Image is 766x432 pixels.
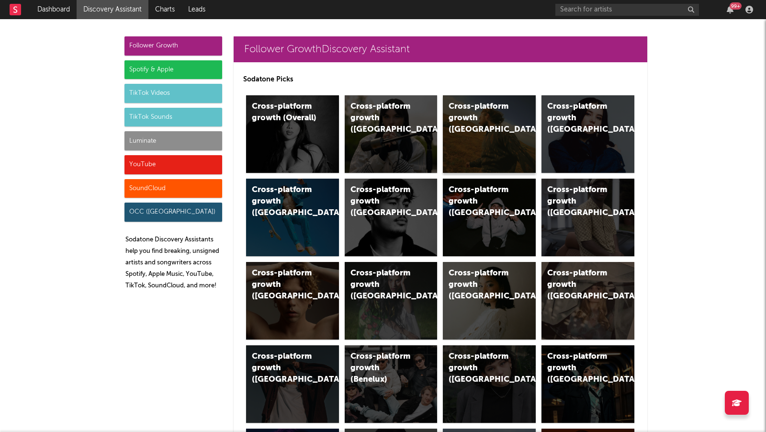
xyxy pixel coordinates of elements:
[350,184,416,219] div: Cross-platform growth ([GEOGRAPHIC_DATA])
[124,36,222,56] div: Follower Growth
[246,262,339,340] a: Cross-platform growth ([GEOGRAPHIC_DATA])
[541,179,634,256] a: Cross-platform growth ([GEOGRAPHIC_DATA])
[350,351,416,386] div: Cross-platform growth (Benelux)
[124,179,222,198] div: SoundCloud
[350,101,416,136] div: Cross-platform growth ([GEOGRAPHIC_DATA])
[449,351,514,386] div: Cross-platform growth ([GEOGRAPHIC_DATA])
[246,179,339,256] a: Cross-platform growth ([GEOGRAPHIC_DATA])
[541,262,634,340] a: Cross-platform growth ([GEOGRAPHIC_DATA])
[124,131,222,150] div: Luminate
[246,345,339,423] a: Cross-platform growth ([GEOGRAPHIC_DATA])
[730,2,742,10] div: 99 +
[124,203,222,222] div: OCC ([GEOGRAPHIC_DATA])
[443,179,536,256] a: Cross-platform growth ([GEOGRAPHIC_DATA]/GSA)
[246,95,339,173] a: Cross-platform growth (Overall)
[252,184,317,219] div: Cross-platform growth ([GEOGRAPHIC_DATA])
[345,262,438,340] a: Cross-platform growth ([GEOGRAPHIC_DATA])
[252,351,317,386] div: Cross-platform growth ([GEOGRAPHIC_DATA])
[345,345,438,423] a: Cross-platform growth (Benelux)
[541,95,634,173] a: Cross-platform growth ([GEOGRAPHIC_DATA])
[345,179,438,256] a: Cross-platform growth ([GEOGRAPHIC_DATA])
[350,268,416,302] div: Cross-platform growth ([GEOGRAPHIC_DATA])
[449,268,514,302] div: Cross-platform growth ([GEOGRAPHIC_DATA])
[541,345,634,423] a: Cross-platform growth ([GEOGRAPHIC_DATA])
[449,101,514,136] div: Cross-platform growth ([GEOGRAPHIC_DATA])
[252,101,317,124] div: Cross-platform growth (Overall)
[443,95,536,173] a: Cross-platform growth ([GEOGRAPHIC_DATA])
[449,184,514,219] div: Cross-platform growth ([GEOGRAPHIC_DATA]/GSA)
[243,74,638,85] p: Sodatone Picks
[345,95,438,173] a: Cross-platform growth ([GEOGRAPHIC_DATA])
[124,155,222,174] div: YouTube
[547,101,612,136] div: Cross-platform growth ([GEOGRAPHIC_DATA])
[443,262,536,340] a: Cross-platform growth ([GEOGRAPHIC_DATA])
[124,84,222,103] div: TikTok Videos
[547,351,612,386] div: Cross-platform growth ([GEOGRAPHIC_DATA])
[443,345,536,423] a: Cross-platform growth ([GEOGRAPHIC_DATA])
[125,234,222,292] p: Sodatone Discovery Assistants help you find breaking, unsigned artists and songwriters across Spo...
[555,4,699,16] input: Search for artists
[124,60,222,80] div: Spotify & Apple
[727,6,733,13] button: 99+
[124,108,222,127] div: TikTok Sounds
[547,184,612,219] div: Cross-platform growth ([GEOGRAPHIC_DATA])
[252,268,317,302] div: Cross-platform growth ([GEOGRAPHIC_DATA])
[547,268,612,302] div: Cross-platform growth ([GEOGRAPHIC_DATA])
[234,36,647,62] a: Follower GrowthDiscovery Assistant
